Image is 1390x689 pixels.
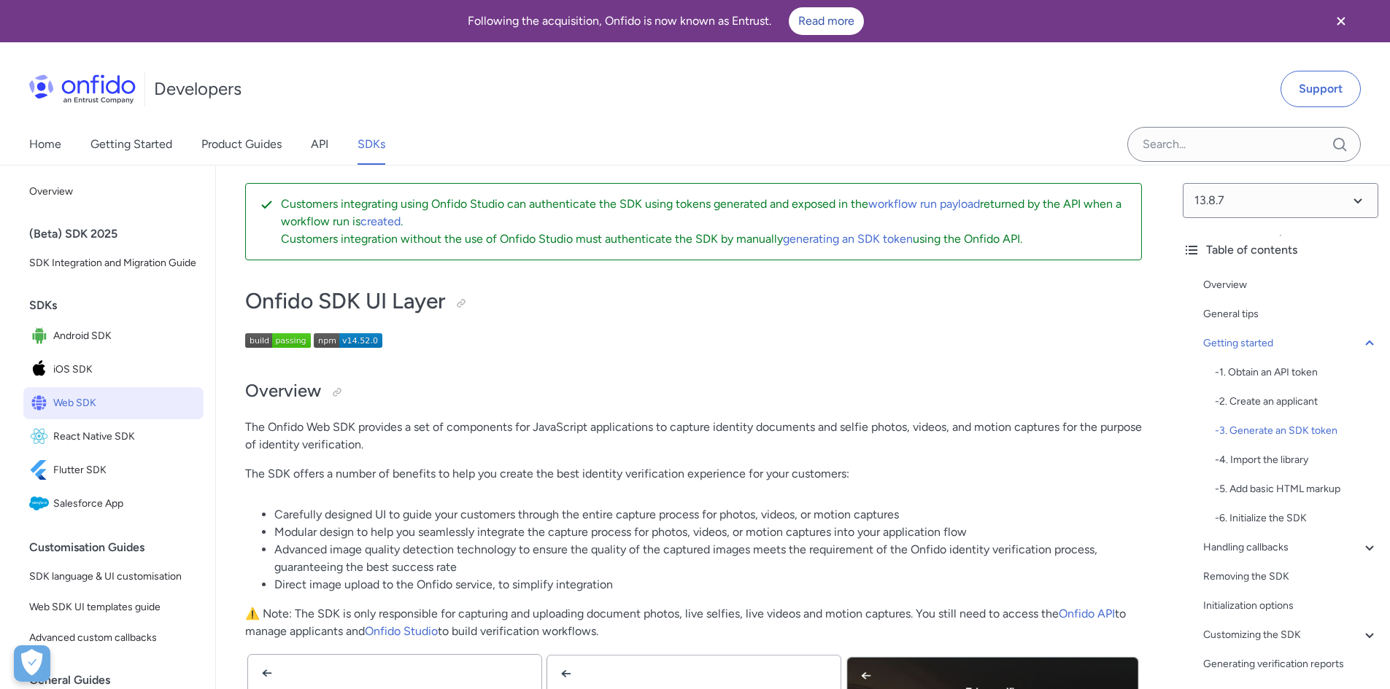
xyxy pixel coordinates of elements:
[1203,276,1378,294] a: Overview
[1059,607,1115,620] a: Onfido API
[1215,393,1378,410] div: - 2. Create an applicant
[789,7,864,35] a: Read more
[245,379,1142,404] h2: Overview
[53,494,198,514] span: Salesforce App
[23,387,204,419] a: IconWeb SDKWeb SDK
[1183,241,1378,259] div: Table of contents
[29,494,53,514] img: IconSalesforce App
[1215,510,1378,527] div: - 6. Initialize the SDK
[29,393,53,413] img: IconWeb SDK
[245,465,1142,483] p: The SDK offers a number of benefits to help you create the best identity verification experience ...
[90,124,172,165] a: Getting Started
[23,623,204,653] a: Advanced custom callbacks
[53,326,198,346] span: Android SDK
[311,124,328,165] a: API
[154,77,242,101] h1: Developers
[1215,422,1378,440] div: - 3. Generate an SDK token
[1127,127,1361,162] input: Onfido search input field
[29,74,136,104] img: Onfido Logo
[314,333,382,348] img: npm version
[29,359,53,380] img: IconiOS SDK
[201,124,282,165] a: Product Guides
[360,214,401,228] a: created
[245,605,1142,640] p: ⚠️ Note: The SDK is only responsible for capturing and uploading document photos, live selfies, l...
[274,506,1142,523] li: Carefully designed UI to guide your customers through the entire capture process for photos, vide...
[1215,364,1378,381] a: -1. Obtain an API token
[18,7,1314,35] div: Following the acquisition, Onfido is now known as Entrust.
[1215,393,1378,410] a: -2. Create an applicant
[358,124,385,165] a: SDKs
[29,460,53,480] img: IconFlutter SDK
[1203,568,1378,585] a: Removing the SDK
[783,232,913,246] a: generating an SDK token
[245,333,311,348] img: Build Status
[1203,655,1378,673] a: Generating verification reports
[23,454,204,486] a: IconFlutter SDKFlutter SDK
[29,254,198,272] span: SDK Integration and Migration Guide
[14,645,50,682] div: Cookie Preferences
[1203,305,1378,323] a: General tips
[1281,71,1361,107] a: Support
[1215,451,1378,469] a: -4. Import the library
[365,624,438,638] a: Onfido Studio
[53,393,198,413] span: Web SDK
[274,523,1142,541] li: Modular design to help you seamlessly integrate the capture process for photos, videos, or motion...
[245,419,1142,454] p: The Onfido Web SDK provides a set of components for JavaScript applications to capture identity d...
[23,593,204,622] a: Web SDK UI templates guide
[281,230,1130,248] p: Customers integration without the use of Onfido Studio must authenticate the SDK by manually usin...
[274,576,1142,593] li: Direct image upload to the Onfido service, to simplify integration
[1215,451,1378,469] div: - 4. Import the library
[29,124,61,165] a: Home
[281,195,1130,230] p: Customers integrating using Onfido Studio can authenticate the SDK using tokens generated and exp...
[29,326,53,346] img: IconAndroid SDK
[29,568,198,585] span: SDK language & UI customisation
[1203,597,1378,615] a: Initialization options
[1215,480,1378,498] a: -5. Add basic HTML markup
[23,354,204,386] a: IconiOS SDKiOS SDK
[1215,510,1378,527] a: -6. Initialize the SDK
[23,320,204,352] a: IconAndroid SDKAndroid SDK
[23,488,204,520] a: IconSalesforce AppSalesforce App
[868,197,980,211] a: workflow run payload
[1215,364,1378,381] div: - 1. Obtain an API token
[53,427,198,447] span: React Native SDK
[1203,626,1378,644] a: Customizing the SDK
[23,562,204,591] a: SDK language & UI customisation
[1314,3,1368,39] button: Close banner
[14,645,50,682] button: Open Preferences
[274,541,1142,576] li: Advanced image quality detection technology to ensure the quality of the captured images meets th...
[1215,480,1378,498] div: - 5. Add basic HTML markup
[29,183,198,201] span: Overview
[29,291,209,320] div: SDKs
[245,287,1142,316] h1: Onfido SDK UI Layer
[29,599,198,616] span: Web SDK UI templates guide
[23,249,204,278] a: SDK Integration and Migration Guide
[29,629,198,647] span: Advanced custom callbacks
[23,421,204,453] a: IconReact Native SDKReact Native SDK
[29,219,209,249] div: (Beta) SDK 2025
[29,533,209,562] div: Customisation Guides
[53,359,198,380] span: iOS SDK
[1215,422,1378,440] a: -3. Generate an SDK token
[1203,335,1378,352] a: Getting started
[53,460,198,480] span: Flutter SDK
[1332,12,1350,30] svg: Close banner
[29,427,53,447] img: IconReact Native SDK
[1203,539,1378,556] a: Handling callbacks
[23,177,204,206] a: Overview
